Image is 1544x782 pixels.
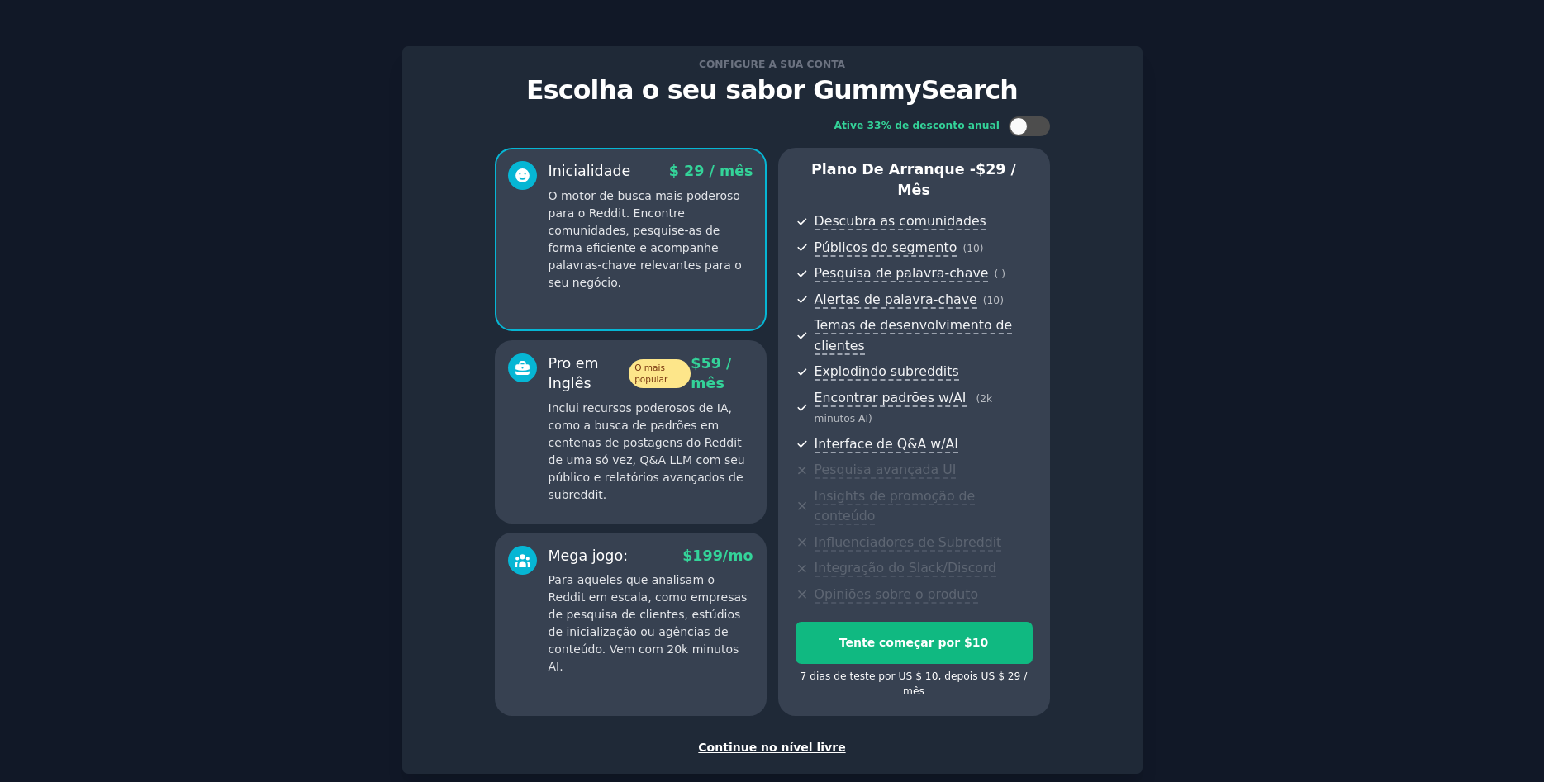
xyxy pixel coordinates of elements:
span: Descubra as comunidades [815,213,986,230]
span: Interface de Q&A w/AI [815,436,958,453]
span: Opiniões sobre o produto [815,586,979,604]
span: Insights de promoção de conteúdo [815,488,976,526]
span: Pesquisa avançada UI [815,462,957,479]
p: Plano de arranque - [796,159,1033,200]
span: Temas de desenvolvimento de clientes [815,317,1013,355]
div: 7 dias de teste por US $ 10, depois US $ 29 / mês [796,670,1033,699]
div: Inicialidade [549,161,631,182]
button: Tente começar por $10 [796,622,1033,664]
span: Explodindo subreddits [815,363,959,381]
span: (10) [983,295,1004,306]
span: Configure a sua conta [696,55,848,73]
span: Públicos do segmento [815,239,957,257]
span: O mais popular [629,359,691,388]
div: Mega jogo: [549,546,629,566]
span: Influenciadores de Subreddit [815,534,1002,552]
span: $199/mo [682,547,753,564]
div: Tente começar por $10 [796,634,1032,652]
span: (2k minutos AI) [815,393,993,425]
p: Escolha o seu sabor GummySearch [420,76,1125,105]
p: Para aqueles que analisam o Reddit em escala, como empresas de pesquisa de clientes, estúdios de ... [549,571,753,675]
div: Pro em Inglês [549,353,691,394]
span: Alertas de palavra-chave [815,291,977,309]
span: $ 29 / mês [669,163,753,179]
p: Inclui recursos poderosos de IA, como a busca de padrões em centenas de postagens do Reddit de um... [549,400,753,504]
span: $29 / mês [897,161,1016,198]
div: Continue no nível livre [420,739,1125,756]
span: (10) [962,243,983,254]
span: Pesquisa de palavra-chave [815,265,989,282]
p: O motor de busca mais poderoso para o Reddit. Encontre comunidades, pesquise-as de forma eficient... [549,187,753,291]
span: Integração do Slack/Discord [815,560,997,577]
span: $59 / mês [691,355,731,392]
span: Encontrar padrões w/AI [815,390,967,407]
span: ( ) [994,268,1005,280]
div: Ative 33% de desconto anual [834,119,1000,134]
